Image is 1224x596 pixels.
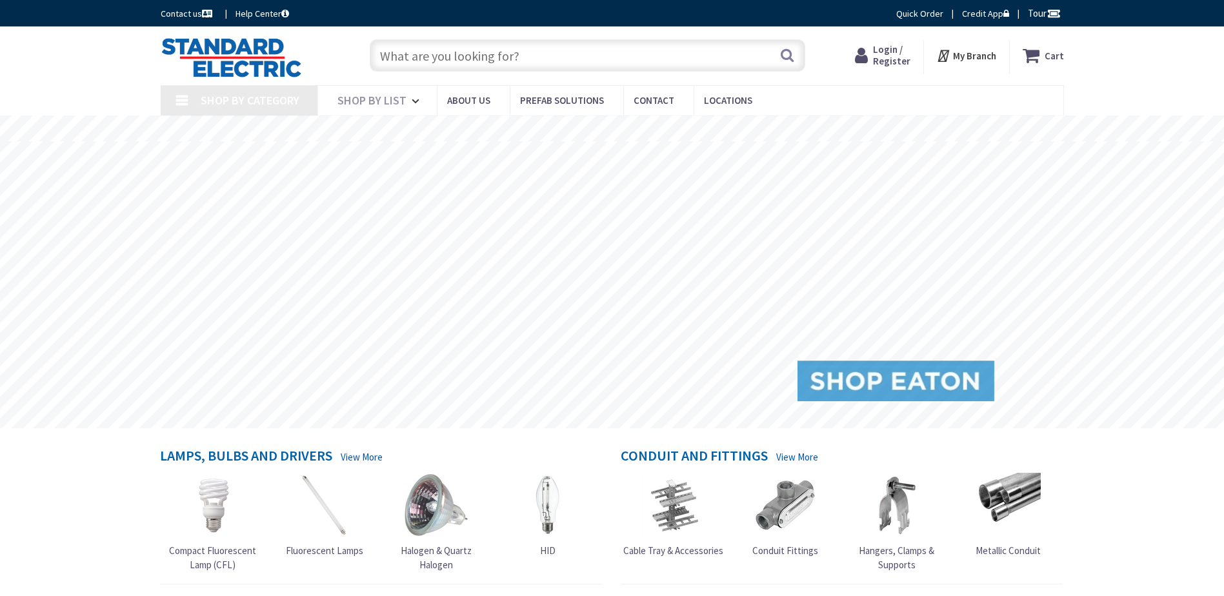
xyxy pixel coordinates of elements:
img: Halogen & Quartz Halogen [404,473,468,537]
img: Fluorescent Lamps [292,473,357,537]
img: Cable Tray & Accessories [641,473,706,537]
a: View More [776,450,818,464]
span: Fluorescent Lamps [286,544,363,557]
h4: Conduit and Fittings [621,448,768,466]
span: Compact Fluorescent Lamp (CFL) [169,544,256,570]
img: Hangers, Clamps & Supports [865,473,929,537]
a: Compact Fluorescent Lamp (CFL) Compact Fluorescent Lamp (CFL) [160,473,266,571]
span: Prefab Solutions [520,94,604,106]
span: Shop By Category [201,93,299,108]
a: Login / Register [855,44,910,67]
strong: My Branch [953,50,996,62]
h4: Lamps, Bulbs and Drivers [160,448,332,466]
span: HID [540,544,556,557]
a: Hangers, Clamps & Supports Hangers, Clamps & Supports [844,473,950,571]
rs-layer: [MEDICAL_DATA]: Our Commitment to Our Employees and Customers [409,123,845,137]
strong: Cart [1045,44,1064,67]
span: Conduit Fittings [752,544,818,557]
img: Standard Electric [161,37,302,77]
span: Tour [1028,7,1061,19]
span: Halogen & Quartz Halogen [401,544,472,570]
span: Contact [634,94,674,106]
a: Conduit Fittings Conduit Fittings [752,473,818,557]
img: Metallic Conduit [976,473,1041,537]
a: HID HID [516,473,580,557]
img: Compact Fluorescent Lamp (CFL) [181,473,245,537]
a: Cable Tray & Accessories Cable Tray & Accessories [623,473,723,557]
img: HID [516,473,580,537]
a: Help Center [236,7,289,20]
a: Halogen & Quartz Halogen Halogen & Quartz Halogen [383,473,489,571]
span: Metallic Conduit [976,544,1041,557]
span: Shop By List [337,93,406,108]
span: Hangers, Clamps & Supports [859,544,934,570]
span: About Us [447,94,490,106]
a: Contact us [161,7,215,20]
a: Fluorescent Lamps Fluorescent Lamps [286,473,363,557]
a: Credit App [962,7,1009,20]
span: Cable Tray & Accessories [623,544,723,557]
a: View More [341,450,383,464]
a: Quick Order [896,7,943,20]
a: Cart [1023,44,1064,67]
a: Metallic Conduit Metallic Conduit [976,473,1041,557]
span: Locations [704,94,752,106]
input: What are you looking for? [370,39,805,72]
img: Conduit Fittings [753,473,818,537]
span: Login / Register [873,43,910,67]
div: My Branch [936,44,996,67]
